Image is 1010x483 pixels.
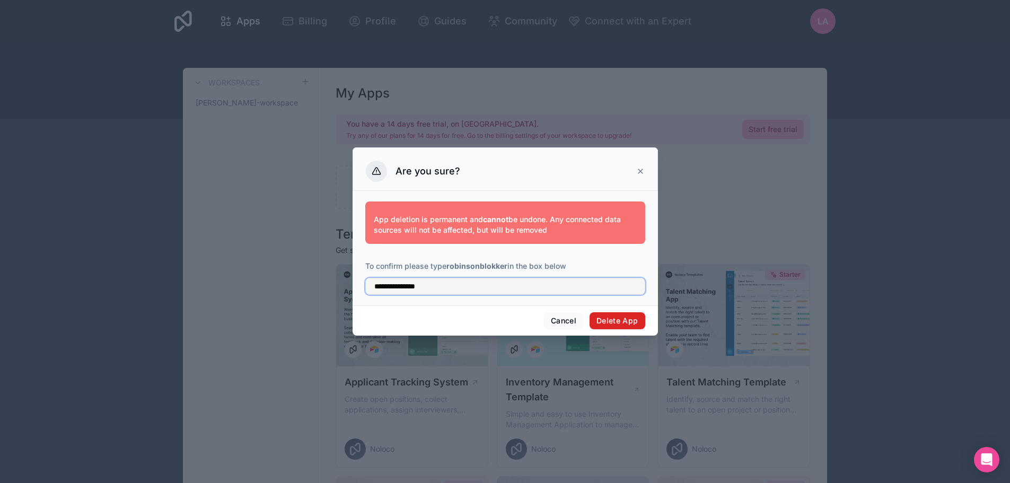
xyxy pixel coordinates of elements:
strong: robinsonblokker [446,261,507,270]
div: Open Intercom Messenger [974,447,999,472]
strong: cannot [483,215,508,224]
h3: Are you sure? [396,165,460,178]
button: Delete App [590,312,645,329]
p: App deletion is permanent and be undone. Any connected data sources will not be affected, but wil... [374,214,637,235]
p: To confirm please type in the box below [365,261,645,271]
button: Cancel [544,312,583,329]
